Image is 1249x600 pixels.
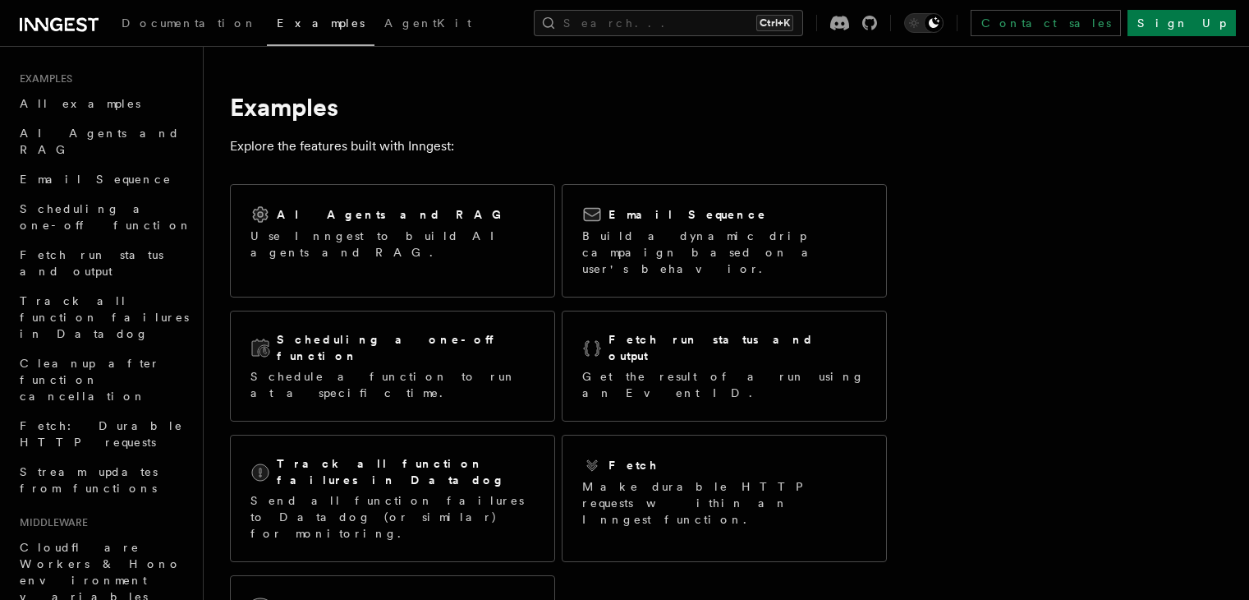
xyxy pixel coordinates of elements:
a: Fetch: Durable HTTP requests [13,411,193,457]
a: Contact sales [971,10,1121,36]
span: Fetch: Durable HTTP requests [20,419,183,449]
span: Examples [277,16,365,30]
button: Search...Ctrl+K [534,10,803,36]
a: Sign Up [1127,10,1236,36]
span: Examples [13,72,72,85]
kbd: Ctrl+K [756,15,793,31]
a: Track all function failures in Datadog [13,286,193,348]
span: Cleanup after function cancellation [20,357,160,403]
span: Scheduling a one-off function [20,202,192,232]
p: Send all function failures to Datadog (or similar) for monitoring. [250,492,535,542]
a: Examples [267,5,374,46]
p: Make durable HTTP requests within an Inngest function. [582,478,866,528]
a: All examples [13,89,193,118]
a: Stream updates from functions [13,457,193,503]
a: AgentKit [374,5,481,44]
a: Email Sequence [13,164,193,194]
p: Schedule a function to run at a specific time. [250,368,535,401]
a: AI Agents and RAGUse Inngest to build AI agents and RAG. [230,184,555,298]
span: Fetch run status and output [20,248,163,278]
a: Fetch run status and output [13,240,193,286]
p: Build a dynamic drip campaign based on a user's behavior. [582,228,866,277]
h1: Examples [230,92,887,122]
a: FetchMake durable HTTP requests within an Inngest function. [562,435,887,562]
span: Email Sequence [20,173,172,186]
span: Track all function failures in Datadog [20,294,189,340]
span: All examples [20,97,140,110]
span: Stream updates from functions [20,465,158,495]
h2: Scheduling a one-off function [277,331,535,364]
span: Documentation [122,16,257,30]
p: Get the result of a run using an Event ID. [582,368,866,401]
h2: Fetch run status and output [608,331,866,364]
a: Cleanup after function cancellation [13,348,193,411]
button: Toggle dark mode [904,13,944,33]
a: Documentation [112,5,267,44]
a: Email SequenceBuild a dynamic drip campaign based on a user's behavior. [562,184,887,298]
a: Scheduling a one-off function [13,194,193,240]
span: Middleware [13,516,88,529]
p: Use Inngest to build AI agents and RAG. [250,228,535,261]
a: Track all function failures in DatadogSend all function failures to Datadog (or similar) for moni... [230,435,555,562]
span: AgentKit [384,16,471,30]
a: AI Agents and RAG [13,118,193,164]
h2: AI Agents and RAG [277,206,510,223]
p: Explore the features built with Inngest: [230,135,887,158]
a: Fetch run status and outputGet the result of a run using an Event ID. [562,311,887,422]
h2: Track all function failures in Datadog [277,455,535,488]
a: Scheduling a one-off functionSchedule a function to run at a specific time. [230,311,555,422]
h2: Email Sequence [608,206,767,223]
span: AI Agents and RAG [20,127,180,156]
h2: Fetch [608,457,659,473]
